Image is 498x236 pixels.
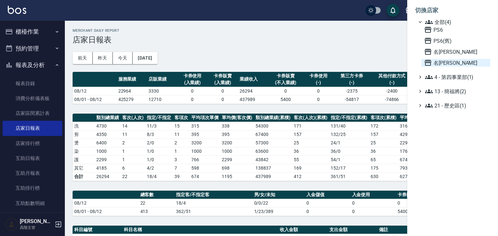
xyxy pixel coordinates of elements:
span: 全部(4) [425,18,488,26]
span: PS6 [424,26,488,34]
li: 切換店家 [415,3,490,18]
span: 21 - 歷史區(1) [425,102,488,109]
span: 4 - 第四事業部(1) [425,73,488,81]
span: 13 - 簡福將(2) [425,87,488,95]
span: 名[PERSON_NAME] [424,59,488,67]
span: 名[PERSON_NAME] [424,48,488,56]
span: PS6(舊) [424,37,488,45]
